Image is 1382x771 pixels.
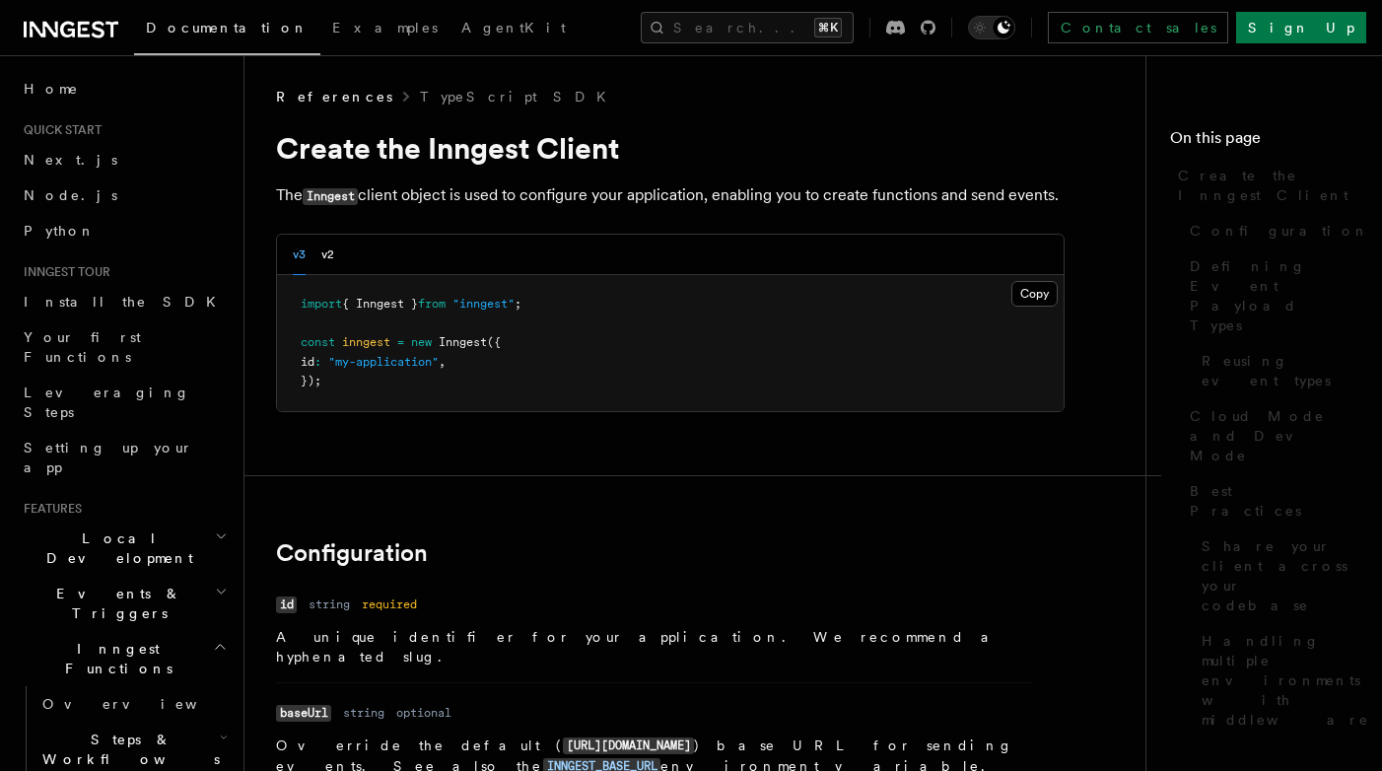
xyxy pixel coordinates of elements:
span: const [301,335,335,349]
span: Node.js [24,187,117,203]
span: Quick start [16,122,102,138]
span: from [418,297,446,311]
a: Home [16,71,232,106]
a: Configuration [1182,213,1358,248]
span: Reusing event types [1202,351,1358,390]
span: Documentation [146,20,309,35]
a: Defining Event Payload Types [1182,248,1358,343]
span: Share your client across your codebase [1202,536,1358,615]
button: Search...⌘K [641,12,854,43]
span: Defining Event Payload Types [1190,256,1358,335]
span: Local Development [16,528,215,568]
button: v2 [321,235,334,275]
span: ({ [487,335,501,349]
span: Home [24,79,79,99]
a: Leveraging Steps [16,375,232,430]
span: Overview [42,696,245,712]
button: v3 [293,235,306,275]
span: new [411,335,432,349]
a: Overview [35,686,232,722]
span: , [439,355,446,369]
p: The client object is used to configure your application, enabling you to create functions and sen... [276,181,1065,210]
span: { Inngest } [342,297,418,311]
dd: string [309,596,350,612]
span: "inngest" [452,297,515,311]
span: }); [301,374,321,387]
span: Setting up your app [24,440,193,475]
span: inngest [342,335,390,349]
a: Best Practices [1182,473,1358,528]
span: Handling multiple environments with middleware [1202,631,1369,730]
a: Node.js [16,177,232,213]
span: Features [16,501,82,517]
kbd: ⌘K [814,18,842,37]
code: [URL][DOMAIN_NAME] [563,737,694,754]
span: Python [24,223,96,239]
span: Your first Functions [24,329,141,365]
code: id [276,596,297,613]
span: "my-application" [328,355,439,369]
button: Copy [1011,281,1058,307]
a: Install the SDK [16,284,232,319]
span: import [301,297,342,311]
code: baseUrl [276,705,331,722]
span: References [276,87,392,106]
span: Examples [332,20,438,35]
code: Inngest [303,188,358,205]
span: Inngest tour [16,264,110,280]
dd: required [362,596,417,612]
a: Setting up your app [16,430,232,485]
button: Events & Triggers [16,576,232,631]
a: Cloud Mode and Dev Mode [1182,398,1358,473]
a: Next.js [16,142,232,177]
h4: On this page [1170,126,1358,158]
p: A unique identifier for your application. We recommend a hyphenated slug. [276,627,1033,666]
a: Reusing event types [1194,343,1358,398]
span: Cloud Mode and Dev Mode [1190,406,1358,465]
dd: string [343,705,384,721]
span: Inngest Functions [16,639,213,678]
a: Documentation [134,6,320,55]
span: = [397,335,404,349]
span: ; [515,297,521,311]
a: Share your client across your codebase [1194,528,1358,623]
span: Configuration [1190,221,1369,241]
a: Contact sales [1048,12,1228,43]
a: Configuration [276,539,428,567]
button: Toggle dark mode [968,16,1015,39]
span: Inngest [439,335,487,349]
span: Events & Triggers [16,584,215,623]
span: : [314,355,321,369]
span: Best Practices [1190,481,1358,521]
span: id [301,355,314,369]
button: Inngest Functions [16,631,232,686]
a: AgentKit [449,6,578,53]
span: Create the Inngest Client [1178,166,1358,205]
h1: Create the Inngest Client [276,130,1065,166]
span: Next.js [24,152,117,168]
span: Leveraging Steps [24,385,190,420]
a: Python [16,213,232,248]
span: AgentKit [461,20,566,35]
a: Sign Up [1236,12,1366,43]
span: Steps & Workflows [35,730,220,769]
a: Your first Functions [16,319,232,375]
a: Examples [320,6,449,53]
button: Local Development [16,521,232,576]
a: Handling multiple environments with middleware [1194,623,1358,737]
a: Create the Inngest Client [1170,158,1358,213]
dd: optional [396,705,451,721]
span: Install the SDK [24,294,228,310]
a: TypeScript SDK [420,87,618,106]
